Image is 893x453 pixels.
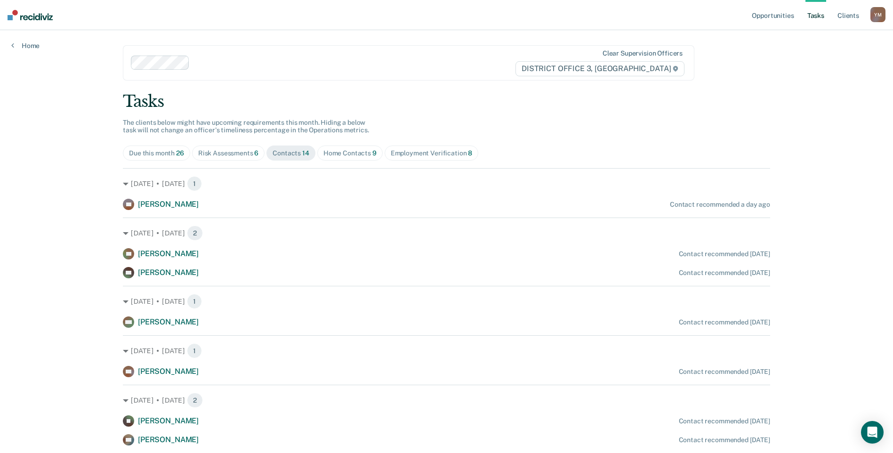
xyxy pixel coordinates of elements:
span: The clients below might have upcoming requirements this month. Hiding a below task will not chang... [123,119,369,134]
div: [DATE] • [DATE] 1 [123,294,770,309]
span: [PERSON_NAME] [138,200,199,209]
div: Contact recommended [DATE] [679,417,770,425]
div: [DATE] • [DATE] 1 [123,176,770,191]
span: 6 [254,149,258,157]
span: [PERSON_NAME] [138,416,199,425]
span: 1 [187,343,202,358]
div: Contacts [273,149,309,157]
div: Clear supervision officers [603,49,683,57]
div: Tasks [123,92,770,111]
span: 1 [187,176,202,191]
div: [DATE] • [DATE] 2 [123,226,770,241]
span: [PERSON_NAME] [138,249,199,258]
span: 1 [187,294,202,309]
span: 9 [372,149,377,157]
div: Y M [870,7,885,22]
div: Employment Verification [391,149,473,157]
div: Contact recommended [DATE] [679,368,770,376]
div: [DATE] • [DATE] 1 [123,343,770,358]
span: [PERSON_NAME] [138,317,199,326]
button: YM [870,7,885,22]
div: Contact recommended [DATE] [679,250,770,258]
div: Due this month [129,149,184,157]
span: [PERSON_NAME] [138,435,199,444]
span: 8 [468,149,472,157]
div: Contact recommended [DATE] [679,436,770,444]
span: 26 [176,149,184,157]
span: [PERSON_NAME] [138,268,199,277]
div: Contact recommended [DATE] [679,318,770,326]
span: 14 [302,149,309,157]
div: Open Intercom Messenger [861,421,884,444]
span: 2 [187,393,203,408]
span: 2 [187,226,203,241]
span: [PERSON_NAME] [138,367,199,376]
div: [DATE] • [DATE] 2 [123,393,770,408]
img: Recidiviz [8,10,53,20]
div: Home Contacts [323,149,377,157]
div: Contact recommended [DATE] [679,269,770,277]
a: Home [11,41,40,50]
span: DISTRICT OFFICE 3, [GEOGRAPHIC_DATA] [515,61,684,76]
div: Contact recommended a day ago [670,201,770,209]
div: Risk Assessments [198,149,259,157]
